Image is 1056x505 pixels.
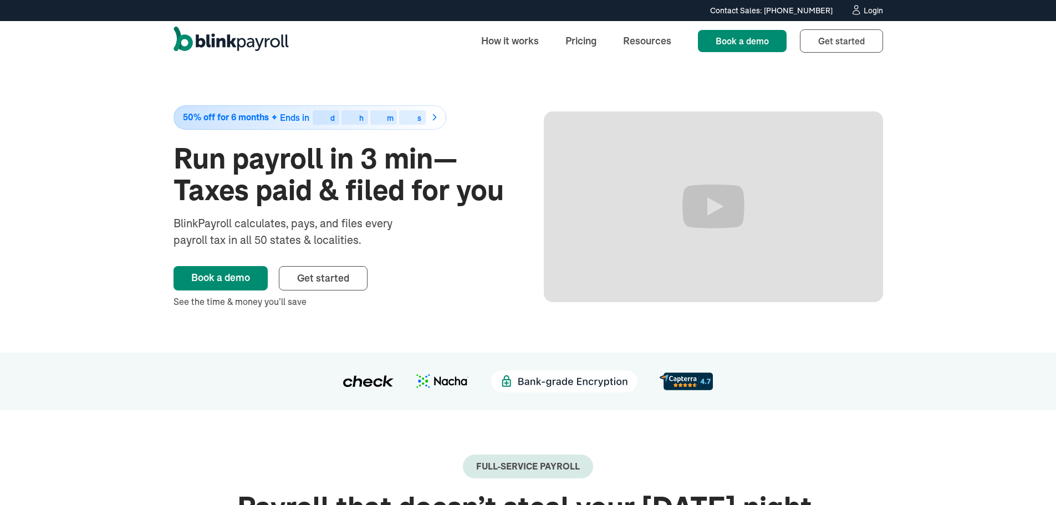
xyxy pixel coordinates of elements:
span: Get started [297,272,349,284]
a: Login [850,4,883,17]
iframe: Run Payroll in 3 min with BlinkPayroll [544,111,883,302]
a: Get started [800,29,883,53]
div: Full-Service payroll [476,461,580,472]
a: Get started [279,266,368,290]
div: See the time & money you’ll save [174,295,513,308]
span: Get started [818,35,865,47]
span: 50% off for 6 months [183,113,269,122]
a: Resources [614,29,680,53]
div: BlinkPayroll calculates, pays, and files every payroll tax in all 50 states & localities. [174,215,422,248]
span: Book a demo [716,35,769,47]
div: Login [864,7,883,14]
a: Book a demo [698,30,787,52]
div: Contact Sales: [PHONE_NUMBER] [710,5,833,17]
div: m [387,114,394,122]
div: d [330,114,335,122]
span: Ends in [280,112,309,123]
img: d56c0860-961d-46a8-819e-eda1494028f8.svg [660,373,713,390]
a: home [174,27,289,55]
a: Pricing [557,29,605,53]
div: h [359,114,364,122]
div: s [417,114,421,122]
a: How it works [472,29,548,53]
h1: Run payroll in 3 min—Taxes paid & filed for you [174,143,513,206]
a: Book a demo [174,266,268,290]
a: 50% off for 6 monthsEnds indhms [174,105,513,130]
